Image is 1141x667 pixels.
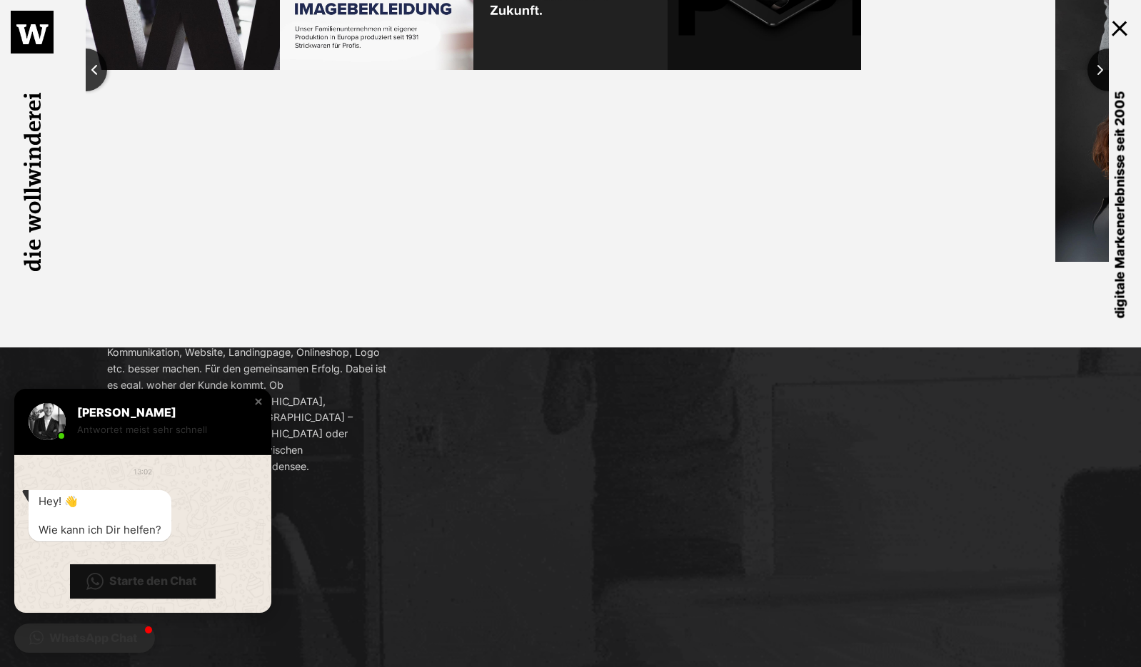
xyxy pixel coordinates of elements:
div: Close chat window [251,394,266,409]
div: 13:02 [134,465,152,479]
p: Die einen nennen uns , die anderen Internetagentur oder Digitalagentur. Nichts davon ist falsch, ... [107,280,392,475]
div: Hey! 👋 [39,494,161,509]
div: Wie kann ich Dir helfen? [39,523,161,537]
p: Antwortet meist sehr schnell [77,422,246,437]
button: Previous slide [64,49,107,91]
img: Manuel Wollwinder [29,403,66,440]
button: WhatsApp Chat [14,623,155,653]
button: Starte den Chat [70,564,216,599]
img: Logo wollwinder [16,24,49,44]
span: Starte den Chat [109,574,196,589]
div: [PERSON_NAME] [77,405,246,419]
button: Next slide [1087,49,1130,91]
h1: die wollwinderei [16,75,59,289]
